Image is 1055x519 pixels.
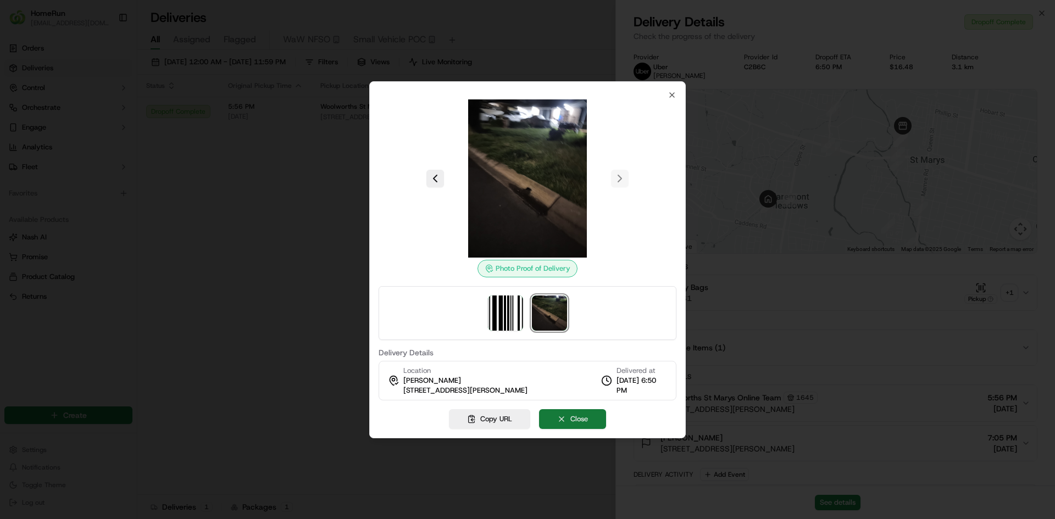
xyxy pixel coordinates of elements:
label: Delivery Details [379,349,676,356]
span: [DATE] 6:50 PM [617,376,667,395]
div: Photo Proof of Delivery [477,260,578,277]
img: photo_proof_of_delivery image [448,99,607,258]
span: [PERSON_NAME] [403,376,461,386]
span: [STREET_ADDRESS][PERSON_NAME] [403,386,527,395]
button: Copy URL [449,409,530,429]
span: Delivered at [617,366,667,376]
img: barcode_scan_on_pickup image [488,295,523,331]
button: Close [539,409,606,429]
img: photo_proof_of_delivery image [532,295,567,331]
span: Location [403,366,431,376]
